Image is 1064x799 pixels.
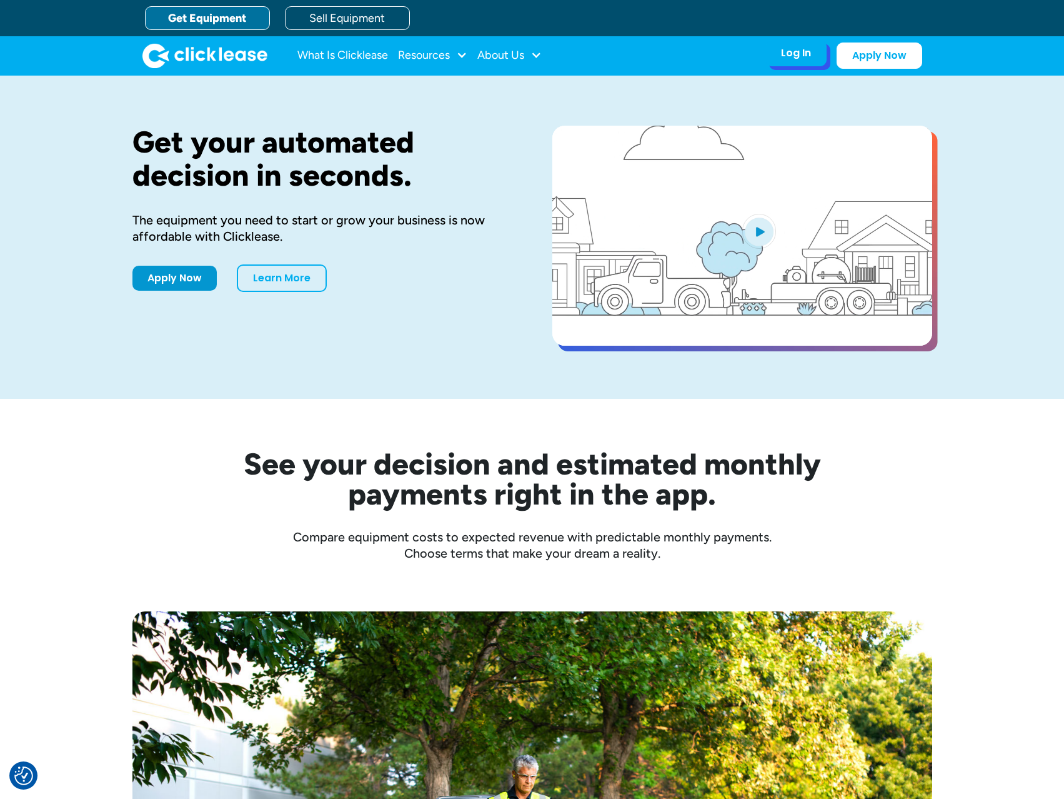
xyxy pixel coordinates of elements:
[398,43,467,68] div: Resources
[132,126,512,192] h1: Get your automated decision in seconds.
[837,43,922,69] a: Apply Now
[285,6,410,30] a: Sell Equipment
[145,6,270,30] a: Get Equipment
[742,214,776,249] img: Blue play button logo on a light blue circular background
[182,449,882,509] h2: See your decision and estimated monthly payments right in the app.
[781,47,811,59] div: Log In
[142,43,267,68] img: Clicklease logo
[132,212,512,244] div: The equipment you need to start or grow your business is now affordable with Clicklease.
[237,264,327,292] a: Learn More
[132,529,932,561] div: Compare equipment costs to expected revenue with predictable monthly payments. Choose terms that ...
[477,43,542,68] div: About Us
[14,766,33,785] button: Consent Preferences
[552,126,932,346] a: open lightbox
[132,266,217,291] a: Apply Now
[14,766,33,785] img: Revisit consent button
[297,43,388,68] a: What Is Clicklease
[142,43,267,68] a: home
